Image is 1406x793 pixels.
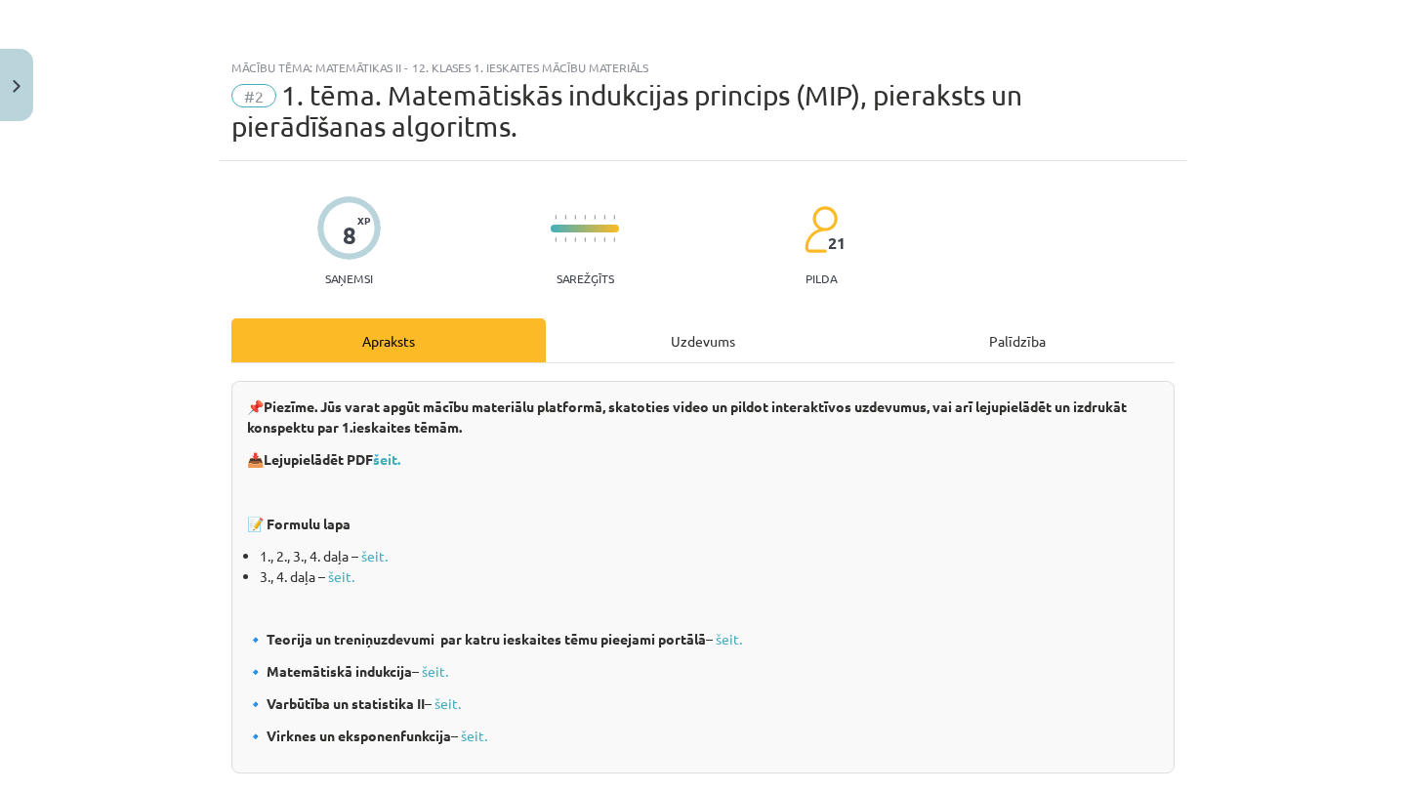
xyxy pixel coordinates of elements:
b: 🔹 Virknes un eksponenfunkcija [247,727,451,744]
img: icon-short-line-57e1e144782c952c97e751825c79c345078a6d821885a25fce030b3d8c18986b.svg [564,215,566,220]
span: #2 [231,84,276,107]
img: icon-short-line-57e1e144782c952c97e751825c79c345078a6d821885a25fce030b3d8c18986b.svg [564,237,566,242]
div: Uzdevums [546,318,860,362]
a: šeit. [434,694,461,712]
p: – [247,726,1159,746]
img: students-c634bb4e5e11cddfef0936a35e636f08e4e9abd3cc4e673bd6f9a4125e45ecb1.svg [804,205,838,254]
a: šeit. [328,567,354,585]
div: Apraksts [231,318,546,362]
b: Lejupielādēt PDF [264,450,373,468]
img: icon-short-line-57e1e144782c952c97e751825c79c345078a6d821885a25fce030b3d8c18986b.svg [613,237,615,242]
b: 🔹 Matemātiskā indukcija [247,662,412,680]
b: 🔹 Varbūtība un statistika II [247,694,425,712]
img: icon-short-line-57e1e144782c952c97e751825c79c345078a6d821885a25fce030b3d8c18986b.svg [613,215,615,220]
li: 3., 4. daļa – [260,566,1159,587]
p: Sarežģīts [557,271,614,285]
b: 🔹 Teorija un treniņuzdevumi par katru ieskaites tēmu pieejami portālā [247,630,706,647]
a: šeit. [716,630,742,647]
img: icon-short-line-57e1e144782c952c97e751825c79c345078a6d821885a25fce030b3d8c18986b.svg [574,215,576,220]
p: 📌 [247,396,1159,438]
p: – [247,693,1159,714]
a: šeit. [361,547,388,564]
img: icon-short-line-57e1e144782c952c97e751825c79c345078a6d821885a25fce030b3d8c18986b.svg [584,215,586,220]
b: Piezīme. Jūs varat apgūt mācību materiālu platformā, skatoties video un pildot interaktīvos uzdev... [247,397,1127,436]
img: icon-short-line-57e1e144782c952c97e751825c79c345078a6d821885a25fce030b3d8c18986b.svg [584,237,586,242]
img: icon-close-lesson-0947bae3869378f0d4975bcd49f059093ad1ed9edebbc8119c70593378902aed.svg [13,80,21,93]
span: 1. tēma. Matemātiskās indukcijas princips (MIP), pieraksts un pierādīšanas algoritms. [231,79,1022,143]
img: icon-short-line-57e1e144782c952c97e751825c79c345078a6d821885a25fce030b3d8c18986b.svg [555,237,557,242]
img: icon-short-line-57e1e144782c952c97e751825c79c345078a6d821885a25fce030b3d8c18986b.svg [603,237,605,242]
img: icon-short-line-57e1e144782c952c97e751825c79c345078a6d821885a25fce030b3d8c18986b.svg [574,237,576,242]
div: Palīdzība [860,318,1175,362]
b: 📝 Formulu lapa [247,515,351,532]
p: – [247,629,1159,649]
a: šeit. [373,450,400,468]
div: Mācību tēma: Matemātikas ii - 12. klases 1. ieskaites mācību materiāls [231,61,1175,74]
p: pilda [806,271,837,285]
img: icon-short-line-57e1e144782c952c97e751825c79c345078a6d821885a25fce030b3d8c18986b.svg [594,215,596,220]
div: 8 [343,222,356,249]
img: icon-short-line-57e1e144782c952c97e751825c79c345078a6d821885a25fce030b3d8c18986b.svg [603,215,605,220]
p: – [247,661,1159,682]
a: šeit. [422,662,448,680]
li: 1., 2., 3., 4. daļa – [260,546,1159,566]
p: Saņemsi [317,271,381,285]
img: icon-short-line-57e1e144782c952c97e751825c79c345078a6d821885a25fce030b3d8c18986b.svg [594,237,596,242]
span: XP [357,215,370,226]
a: šeit. [461,727,487,744]
span: 21 [828,234,846,252]
img: icon-short-line-57e1e144782c952c97e751825c79c345078a6d821885a25fce030b3d8c18986b.svg [555,215,557,220]
p: 📥 [247,449,1159,470]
